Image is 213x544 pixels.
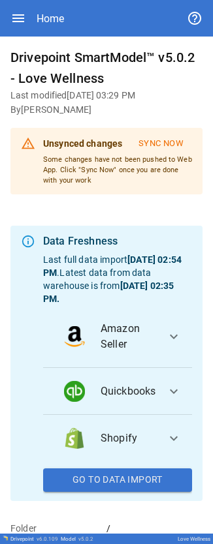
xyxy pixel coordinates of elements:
[10,89,203,103] h6: Last modified [DATE] 03:29 PM
[101,321,156,352] span: Amazon Seller
[43,368,192,415] button: data_logoQuickbooks
[64,381,85,402] img: data_logo
[43,253,192,305] p: Last full data import . Latest data from data warehouse is from
[3,536,8,541] img: Drivepoint
[43,305,192,368] button: data_logoAmazon Seller
[61,536,93,542] div: Model
[10,47,203,89] h6: Drivepoint SmartModel™ v5.0.2 - Love Wellness
[43,138,122,149] b: Unsynced changes
[78,536,93,542] span: v 5.0.2
[130,133,192,155] button: Sync Now
[64,428,85,449] img: data_logo
[43,415,192,462] button: data_logoShopify
[10,522,106,535] p: Folder
[43,254,182,278] b: [DATE] 02:54 PM
[101,384,156,399] span: Quickbooks
[166,329,182,344] span: expand_more
[64,326,85,347] img: data_logo
[166,431,182,446] span: expand_more
[37,536,58,542] span: v 6.0.109
[10,536,58,542] div: Drivepoint
[43,468,192,492] button: Go To Data Import
[106,522,203,535] p: /
[178,536,210,542] div: Love Wellness
[37,12,64,25] div: Home
[43,234,192,249] div: Data Freshness
[101,431,156,446] span: Shopify
[166,384,182,399] span: expand_more
[43,280,174,304] b: [DATE] 02:35 PM .
[43,155,192,185] p: Some changes have not been pushed to Web App. Click "Sync Now" once you are done with your work
[10,103,203,117] h6: By [PERSON_NAME]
